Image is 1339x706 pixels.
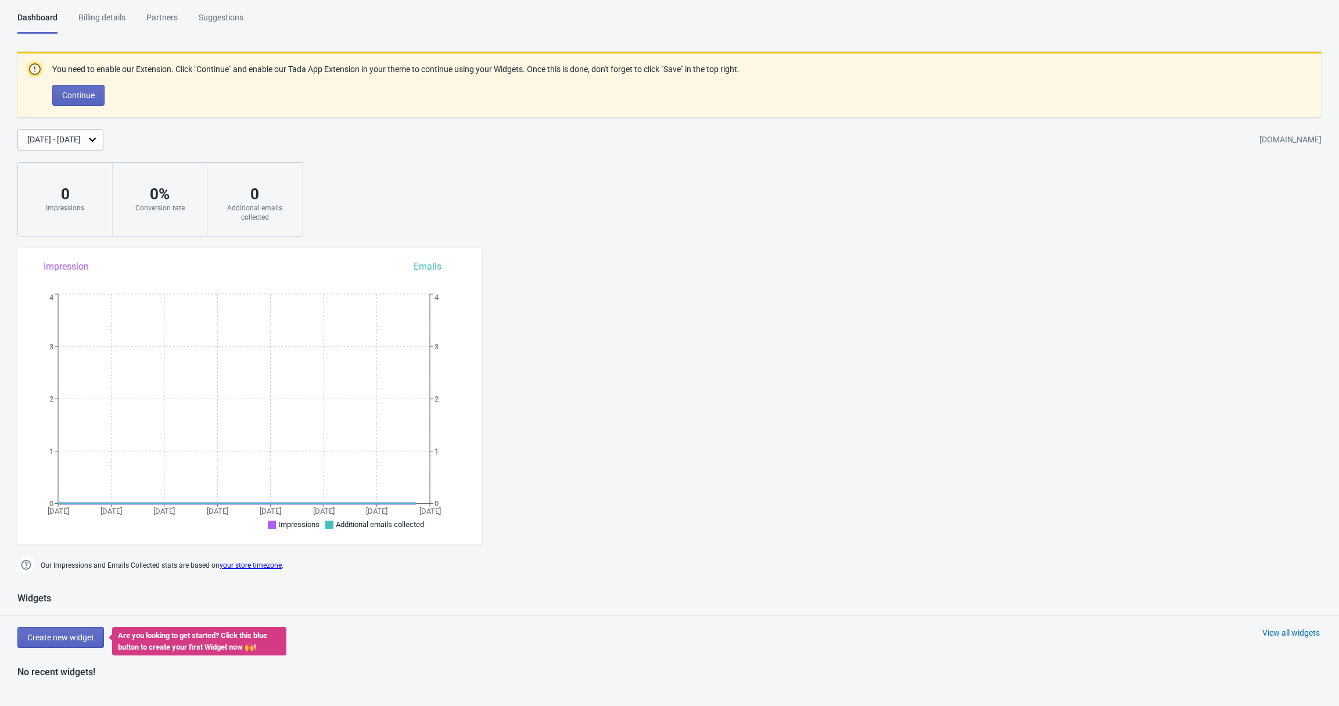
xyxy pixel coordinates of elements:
div: Additional emails collected [219,203,290,222]
tspan: 4 [435,293,439,302]
span: Our Impressions and Emails Collected stats are based on . [41,556,283,575]
div: Suggestions [199,12,243,32]
tspan: [DATE] [419,507,441,515]
tspan: 1 [49,447,53,456]
span: Impressions [278,520,320,529]
tspan: 1 [435,447,439,456]
div: View all widgets [1262,627,1320,639]
a: your store timezone [220,561,282,569]
img: help.png [17,556,35,574]
tspan: 2 [435,395,439,403]
div: Conversion rate [124,203,195,213]
tspan: [DATE] [313,507,335,515]
div: 0 [30,185,100,203]
tspan: [DATE] [100,507,122,515]
div: [DOMAIN_NAME] [1259,130,1322,150]
button: Create new widget [17,627,104,648]
tspan: 3 [435,342,439,351]
tspan: [DATE] [207,507,228,515]
button: Continue [52,85,105,106]
tspan: [DATE] [366,507,387,515]
div: Billing details [78,12,125,32]
span: Create new widget [27,633,94,642]
div: Impressions [30,203,100,213]
div: Dashboard [17,12,58,34]
div: No recent widgets! [17,665,95,679]
div: 0 [219,185,290,203]
tspan: 4 [49,293,54,302]
tspan: 3 [49,342,53,351]
tspan: [DATE] [48,507,69,515]
p: You need to enable our Extension. Click "Continue" and enable our Tada App Extension in your them... [52,63,739,76]
div: Partners [146,12,178,32]
tspan: 2 [49,395,53,403]
span: Additional emails collected [336,520,424,529]
tspan: 0 [435,499,439,508]
tspan: [DATE] [153,507,175,515]
div: [DATE] - [DATE] [27,134,81,146]
div: 0 % [124,185,195,203]
div: Are you looking to get started? Click this blue button to create your first Widget now 🙌​! [112,627,286,655]
tspan: [DATE] [260,507,281,515]
tspan: 0 [49,499,53,508]
span: Continue [62,91,95,100]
